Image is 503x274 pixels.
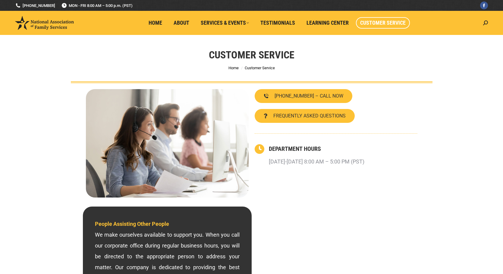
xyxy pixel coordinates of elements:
a: [PHONE_NUMBER] [15,3,55,8]
span: Customer Service [245,66,275,70]
img: National Association of Family Services [15,16,74,30]
h1: Customer Service [209,48,294,61]
span: Services & Events [201,20,249,26]
a: FREQUENTLY ASKED QUESTIONS [255,109,355,123]
span: Testimonials [260,20,295,26]
span: Customer Service [360,20,406,26]
span: Home [149,20,162,26]
span: People Assisting Other People [95,221,169,227]
a: Learning Center [302,17,353,29]
a: Customer Service [356,17,410,29]
a: Home [144,17,166,29]
span: Learning Center [307,20,349,26]
img: Contact National Association of Family Services [86,89,249,198]
a: DEPARTMENT HOURS [269,145,321,152]
a: Home [228,66,239,70]
a: About [169,17,193,29]
p: [DATE]-[DATE] 8:00 AM – 5:00 PM (PST) [269,156,364,167]
a: Facebook page opens in new window [480,2,488,9]
span: About [174,20,189,26]
span: [PHONE_NUMBER] – CALL NOW [275,94,343,98]
span: MON - FRI 8:00 AM – 5:00 p.m. (PST) [61,3,133,8]
a: [PHONE_NUMBER] – CALL NOW [255,89,352,103]
span: FREQUENTLY ASKED QUESTIONS [273,114,346,118]
a: Testimonials [256,17,299,29]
